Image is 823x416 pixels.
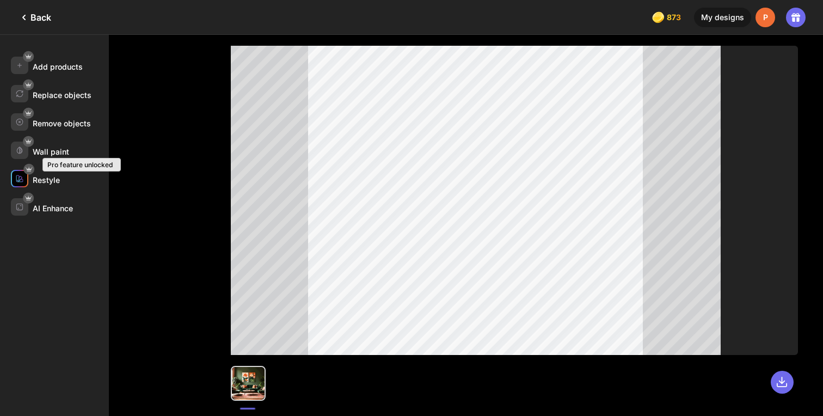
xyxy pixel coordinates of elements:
[17,11,51,24] div: Back
[694,8,751,27] div: My designs
[33,62,83,71] div: Add products
[33,175,60,185] div: Restyle
[33,90,91,100] div: Replace objects
[33,204,73,213] div: AI Enhance
[33,147,69,156] div: Wall paint
[47,161,116,169] div: Pro feature unlocked
[756,8,775,27] div: P
[33,119,91,128] div: Remove objects
[667,13,683,22] span: 873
